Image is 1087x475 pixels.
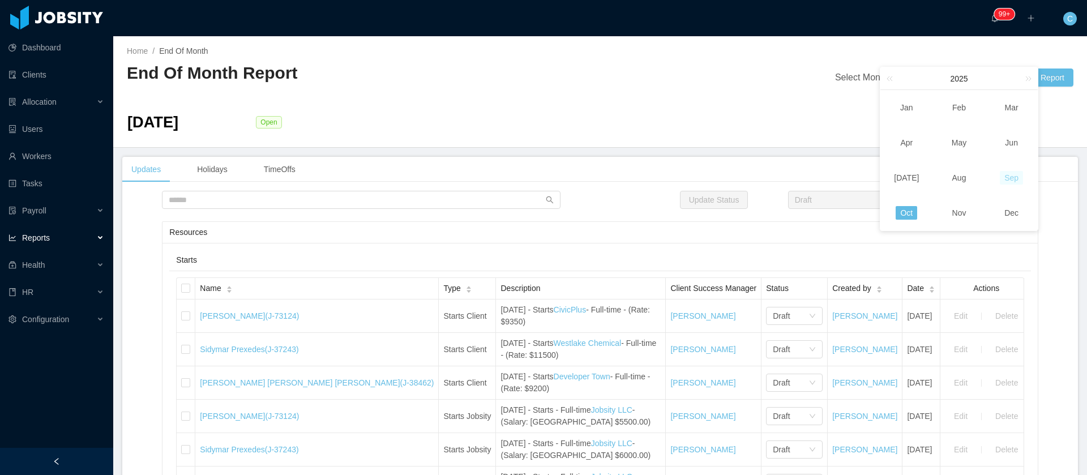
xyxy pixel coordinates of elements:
a: Sidymar Prexedes(J-37243) [200,445,298,454]
td: [DATE] [902,299,940,333]
span: Description [500,283,540,294]
span: Allocation [22,97,57,106]
button: Close Report [1009,69,1073,87]
a: Sep [1000,171,1023,185]
a: Developer Town [554,372,610,381]
div: Draft [773,441,790,458]
i: icon: caret-down [928,289,935,292]
div: Sort [226,284,233,292]
a: [PERSON_NAME] [PERSON_NAME] [PERSON_NAME](J-38462) [200,378,434,387]
i: icon: medicine-box [8,261,16,269]
a: Jan [896,101,918,114]
button: Edit [945,340,977,358]
td: Jun [985,125,1038,160]
i: icon: caret-up [876,284,882,288]
td: May [933,125,986,160]
span: / [152,46,155,55]
div: Sort [465,284,472,292]
span: Client Success Manager [670,283,756,294]
a: [PERSON_NAME] [832,311,897,320]
i: icon: search [546,196,554,204]
td: Dec [985,195,1038,230]
i: icon: caret-down [465,289,472,292]
td: Starts Client [439,299,496,333]
span: [DATE] [127,113,178,131]
span: Configuration [22,315,69,324]
td: Aug [933,160,986,195]
td: Nov [933,195,986,230]
a: Last year (Control + left) [884,67,899,89]
div: Draft [773,374,790,391]
td: Apr [880,125,933,160]
a: Dec [1000,206,1023,220]
td: [DATE] [902,333,940,366]
div: Draft [773,341,790,358]
a: Mar [1000,101,1023,114]
div: [DATE] - Starts - Full-time - (Rate: $11500) [500,337,661,361]
td: Oct [880,195,933,230]
sup: 211 [994,8,1015,20]
div: Starts [176,250,1024,271]
div: Draft [795,191,812,208]
div: Sort [928,284,935,292]
i: icon: setting [8,315,16,323]
a: [PERSON_NAME] [832,345,897,354]
td: [DATE] [902,433,940,467]
a: Feb [948,101,970,114]
td: Sep [985,160,1038,195]
div: [DATE] - Starts - Full-time - (Salary: [GEOGRAPHIC_DATA] $6000.00) [500,438,661,461]
i: icon: down [809,346,816,354]
a: icon: profileTasks [8,172,104,195]
td: Mar [985,90,1038,125]
i: icon: caret-up [928,284,935,288]
a: [PERSON_NAME] [670,445,735,454]
i: icon: down [809,446,816,454]
i: icon: caret-up [226,284,232,288]
button: Edit [945,407,977,425]
a: [PERSON_NAME] [832,445,897,454]
i: icon: line-chart [8,234,16,242]
a: Aug [948,171,971,185]
a: [PERSON_NAME] [670,378,735,387]
a: Nov [948,206,971,220]
div: TimeOffs [255,157,305,182]
i: icon: down [809,413,816,421]
td: Jan [880,90,933,125]
i: icon: caret-down [226,289,232,292]
h2: End Of Month Report [127,62,600,85]
span: End Of Month [159,46,208,55]
a: icon: pie-chartDashboard [8,36,104,59]
span: Date [907,283,924,294]
i: icon: solution [8,98,16,106]
i: icon: caret-up [465,284,472,288]
a: icon: userWorkers [8,145,104,168]
td: Starts Client [439,366,496,400]
span: Select Month [835,72,888,82]
div: Draft [773,307,790,324]
button: Edit [945,307,977,325]
div: [DATE] - Starts - Full-time - (Rate: $9350) [500,304,661,328]
td: Starts Jobsity [439,400,496,433]
div: Resources [169,222,1030,243]
i: icon: down [809,379,816,387]
a: Jobsity LLC [591,439,632,448]
div: [DATE] - Starts - Full-time - (Rate: $9200) [500,371,661,395]
div: Sort [876,284,883,292]
i: icon: down [809,313,816,320]
td: [DATE] [902,366,940,400]
button: Edit [945,374,977,392]
span: Health [22,260,45,269]
a: 2025 [949,67,969,90]
i: icon: book [8,288,16,296]
i: icon: file-protect [8,207,16,215]
a: May [947,136,971,149]
a: Next year (Control + right) [1019,67,1034,89]
i: icon: plus [1027,14,1035,22]
a: Apr [896,136,917,149]
i: icon: caret-down [876,289,882,292]
a: Westlake Chemical [554,339,622,348]
a: [PERSON_NAME] [670,311,735,320]
span: Name [200,283,221,294]
span: Reports [22,233,50,242]
span: Payroll [22,206,46,215]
